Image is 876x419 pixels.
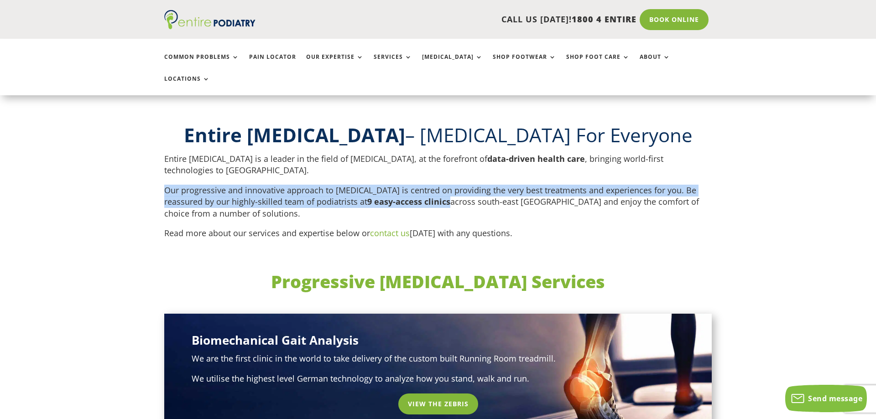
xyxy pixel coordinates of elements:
[164,153,712,185] p: Entire [MEDICAL_DATA] is a leader in the field of [MEDICAL_DATA], at the forefront of , bringing ...
[370,228,410,238] a: contact us
[192,373,684,385] p: We utilise the highest level German technology to analyze how you stand, walk and run.
[785,385,867,412] button: Send message
[164,185,712,228] p: Our progressive and innovative approach to [MEDICAL_DATA] is centred on providing the very best t...
[164,76,210,95] a: Locations
[566,54,630,73] a: Shop Foot Care
[164,228,712,248] p: Read more about our services and expertise below or [DATE] with any questions.
[291,14,636,26] p: CALL US [DATE]!
[164,22,255,31] a: Entire Podiatry
[367,196,450,207] strong: 9 easy-access clinics
[164,54,239,73] a: Common Problems
[192,332,684,353] h3: Biomechanical Gait Analysis
[164,269,712,298] h2: Progressive [MEDICAL_DATA] Services
[422,54,483,73] a: [MEDICAL_DATA]
[640,54,670,73] a: About
[398,393,478,414] a: View the Zebris
[374,54,412,73] a: Services
[192,353,684,373] p: We are the first clinic in the world to take delivery of the custom built Running Room treadmill.
[164,122,712,153] h2: – [MEDICAL_DATA] For Everyone
[164,10,255,29] img: logo (1)
[493,54,556,73] a: Shop Footwear
[640,9,709,30] a: Book Online
[487,153,585,164] strong: data-driven health care
[306,54,364,73] a: Our Expertise
[184,122,405,148] b: Entire [MEDICAL_DATA]
[572,14,636,25] span: 1800 4 ENTIRE
[249,54,296,73] a: Pain Locator
[808,393,862,403] span: Send message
